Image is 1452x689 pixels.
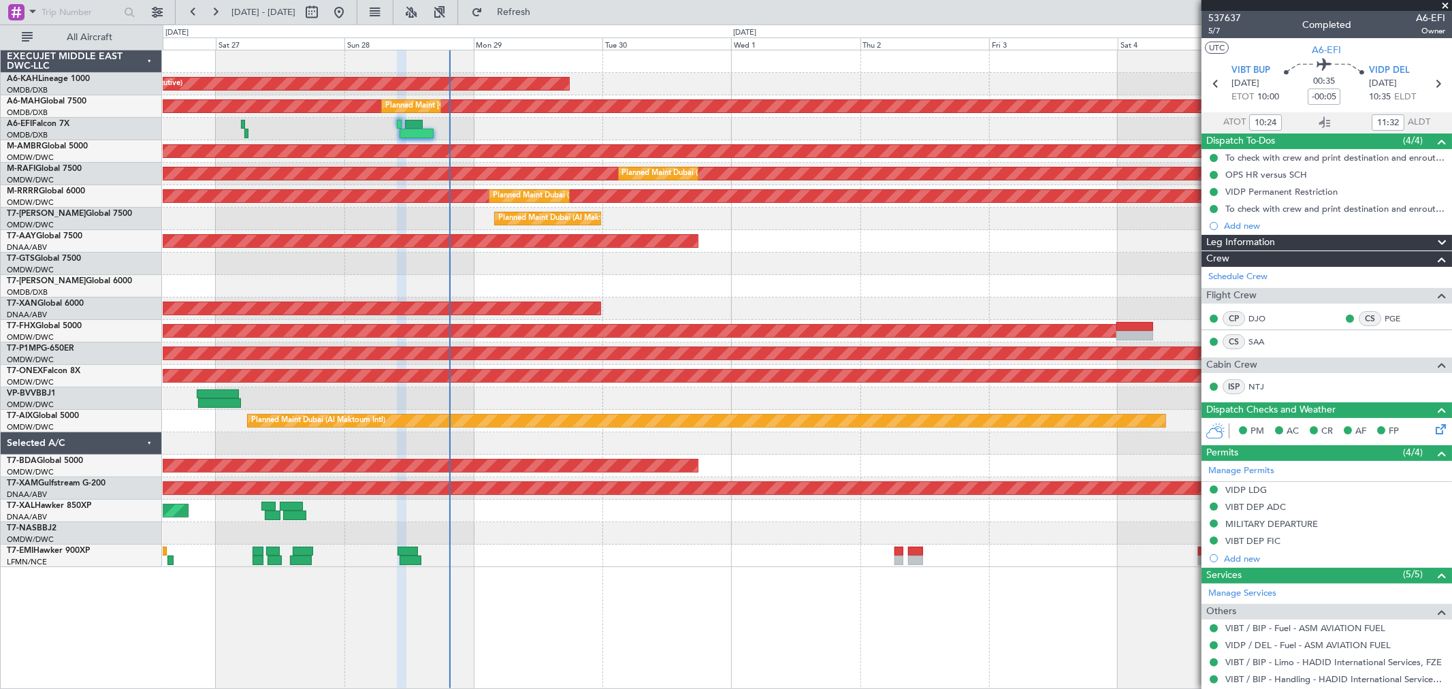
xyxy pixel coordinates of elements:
div: CS [1359,311,1381,326]
a: OMDW/DWC [7,400,54,410]
span: (4/4) [1403,133,1423,148]
span: VP-BVV [7,389,36,398]
span: T7-BDA [7,457,37,465]
span: 5/7 [1208,25,1241,37]
a: Schedule Crew [1208,270,1268,284]
a: VIBT / BIP - Limo - HADID International Services, FZE [1225,656,1442,668]
div: Thu 2 [860,37,989,50]
span: M-AMBR [7,142,42,150]
span: [DATE] - [DATE] [231,6,295,18]
span: Cabin Crew [1206,357,1257,373]
a: SAA [1248,336,1279,348]
a: T7-GTSGlobal 7500 [7,255,81,263]
div: Add new [1224,553,1445,564]
div: Tue 30 [602,37,731,50]
div: Add new [1224,220,1445,231]
span: T7-EMI [7,547,33,555]
span: (5/5) [1403,567,1423,581]
span: A6-MAH [7,97,40,106]
div: VIBT DEP ADC [1225,501,1286,513]
a: OMDW/DWC [7,197,54,208]
div: VIDP Permanent Restriction [1225,186,1338,197]
input: --:-- [1249,114,1282,131]
button: Refresh [465,1,547,23]
span: T7-XAL [7,502,35,510]
span: A6-EFI [7,120,32,128]
span: A6-EFI [1312,43,1342,57]
a: T7-EMIHawker 900XP [7,547,90,555]
button: All Aircraft [15,27,148,48]
span: M-RRRR [7,187,39,195]
a: DJO [1248,313,1279,325]
div: Planned Maint Dubai (Al Maktoum Intl) [622,163,756,184]
span: Crew [1206,251,1229,267]
a: OMDB/DXB [7,287,48,298]
span: ETOT [1231,91,1254,104]
a: NTJ [1248,381,1279,393]
span: ELDT [1394,91,1416,104]
span: 10:35 [1369,91,1391,104]
a: OMDW/DWC [7,355,54,365]
span: All Aircraft [35,33,144,42]
div: Planned Maint Dubai (Al Maktoum Intl) [493,186,627,206]
span: T7-GTS [7,255,35,263]
span: T7-ONEX [7,367,43,375]
button: UTC [1205,42,1229,54]
span: Owner [1416,25,1445,37]
span: T7-NAS [7,524,37,532]
div: Fri 3 [989,37,1118,50]
a: VP-BVVBBJ1 [7,389,56,398]
div: MILITARY DEPARTURE [1225,518,1318,530]
a: OMDW/DWC [7,534,54,545]
span: T7-AAY [7,232,36,240]
span: A6-KAH [7,75,38,83]
span: PM [1251,425,1264,438]
span: FP [1389,425,1399,438]
a: OMDW/DWC [7,175,54,185]
span: T7-AIX [7,412,33,420]
a: DNAA/ABV [7,490,47,500]
a: M-RAFIGlobal 7500 [7,165,82,173]
span: Permits [1206,445,1238,461]
span: [DATE] [1231,77,1259,91]
span: 00:35 [1313,75,1335,89]
a: OMDW/DWC [7,422,54,432]
a: T7-BDAGlobal 5000 [7,457,83,465]
a: M-RRRRGlobal 6000 [7,187,85,195]
a: OMDB/DXB [7,85,48,95]
span: AF [1355,425,1366,438]
span: Leg Information [1206,235,1275,251]
span: VIBT BUP [1231,64,1270,78]
a: PGE [1385,313,1415,325]
a: M-AMBRGlobal 5000 [7,142,88,150]
a: T7-XAMGulfstream G-200 [7,479,106,487]
a: A6-EFIFalcon 7X [7,120,69,128]
span: Others [1206,604,1236,620]
div: Sun 28 [344,37,473,50]
span: T7-FHX [7,322,35,330]
a: Manage Services [1208,587,1276,600]
div: Sat 27 [216,37,344,50]
a: T7-[PERSON_NAME]Global 7500 [7,210,132,218]
input: --:-- [1372,114,1404,131]
a: OMDW/DWC [7,467,54,477]
div: OPS HR versus SCH [1225,169,1307,180]
div: ISP [1223,379,1245,394]
span: ATOT [1223,116,1246,129]
a: DNAA/ABV [7,310,47,320]
div: VIBT DEP FIC [1225,535,1280,547]
span: T7-[PERSON_NAME] [7,277,86,285]
div: Sat 4 [1118,37,1246,50]
div: Planned Maint Dubai (Al Maktoum Intl) [251,411,385,431]
div: [DATE] [165,27,189,39]
a: T7-AIXGlobal 5000 [7,412,79,420]
a: A6-MAHGlobal 7500 [7,97,86,106]
a: VIDP / DEL - Fuel - ASM AVIATION FUEL [1225,639,1391,651]
a: T7-P1MPG-650ER [7,344,74,353]
span: Refresh [485,7,543,17]
span: A6-EFI [1416,11,1445,25]
a: T7-AAYGlobal 7500 [7,232,82,240]
a: Manage Permits [1208,464,1274,478]
a: OMDB/DXB [7,108,48,118]
span: T7-XAN [7,300,37,308]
